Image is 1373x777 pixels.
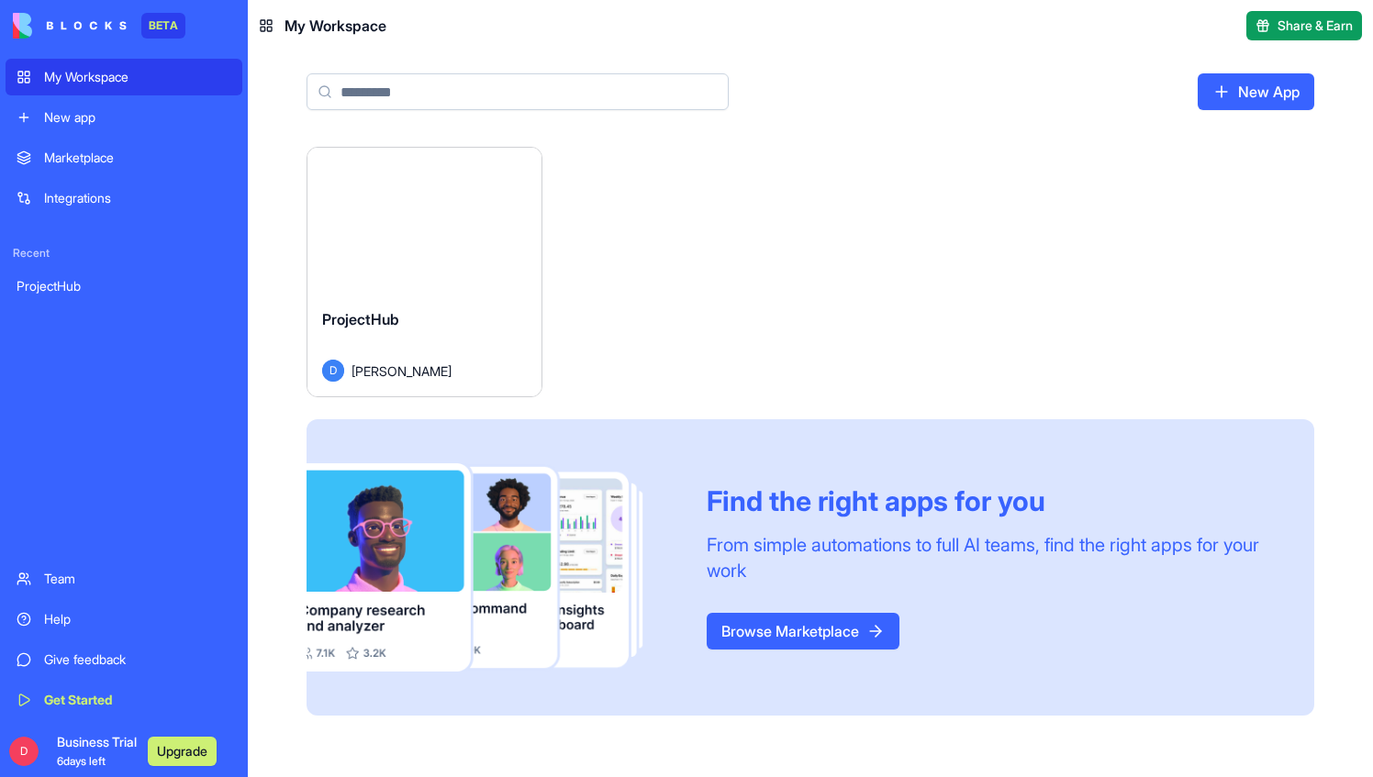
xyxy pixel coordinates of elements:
[13,13,127,39] img: logo
[13,13,185,39] a: BETA
[141,13,185,39] div: BETA
[44,650,231,669] div: Give feedback
[6,601,242,638] a: Help
[352,361,452,381] span: [PERSON_NAME]
[6,180,242,216] a: Integrations
[6,641,242,678] a: Give feedback
[44,149,231,167] div: Marketplace
[707,532,1270,583] div: From simple automations to full AI teams, find the right apps for your work
[6,268,242,305] a: ProjectHub
[44,610,231,628] div: Help
[285,15,386,37] span: My Workspace
[57,733,137,770] span: Business Trial
[6,99,242,136] a: New app
[44,189,231,207] div: Integrations
[148,737,217,766] button: Upgrade
[307,463,677,672] img: Frame_181_egmpey.png
[6,561,242,597] a: Team
[1278,17,1353,35] span: Share & Earn
[307,147,542,397] a: ProjectHubD[PERSON_NAME]
[1246,11,1362,40] button: Share & Earn
[6,246,242,261] span: Recent
[6,682,242,718] a: Get Started
[44,68,231,86] div: My Workspace
[6,139,242,176] a: Marketplace
[322,310,399,328] span: ProjectHub
[44,691,231,709] div: Get Started
[44,570,231,588] div: Team
[707,613,899,649] a: Browse Marketplace
[57,754,106,768] span: 6 days left
[9,737,39,766] span: D
[1198,73,1314,110] a: New App
[322,360,344,382] span: D
[44,108,231,127] div: New app
[17,277,231,295] div: ProjectHub
[6,59,242,95] a: My Workspace
[707,484,1270,517] div: Find the right apps for you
